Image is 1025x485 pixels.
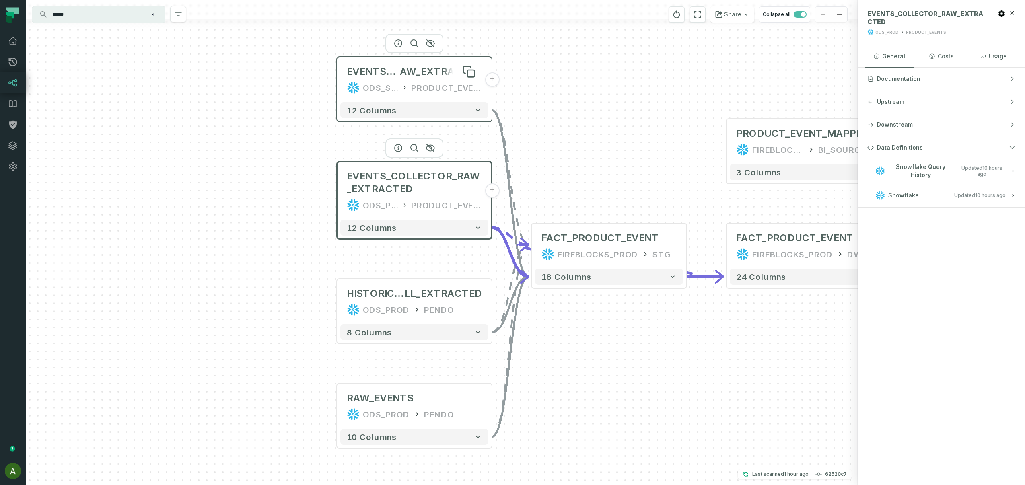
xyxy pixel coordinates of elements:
[347,223,397,232] span: 12 columns
[652,248,671,261] div: STG
[347,65,400,78] span: EVENTS_COLLECTOR_R
[363,408,410,421] div: ODS_PROD
[969,45,1018,67] button: Usage
[347,287,482,300] div: HISTORICAL_DATA_PULL_EXTRACTED
[917,45,965,67] button: Costs
[867,10,986,26] span: EVENTS_COLLECTOR_RAW_EXTRACTED
[752,470,809,478] p: Last scanned
[400,65,482,78] span: AW_EXTRACTED
[867,165,1015,176] button: Snowflake Query HistoryUpdated[DATE] 1:30:01 AM
[736,167,781,177] span: 3 columns
[759,6,810,23] button: Collapse all
[347,105,397,115] span: 12 columns
[347,287,405,300] span: HISTORICAL_DATA_PU
[9,445,16,452] div: Tooltip anchor
[867,190,1015,201] button: SnowflakeUpdated[DATE] 1:01:26 AM
[710,6,754,23] button: Share
[752,143,804,156] div: FIREBLOCKS_PROD
[347,432,397,442] span: 10 columns
[752,248,833,261] div: FIREBLOCKS_PROD
[877,75,920,83] span: Documentation
[877,98,904,106] span: Upstream
[818,143,871,156] div: BI_SOURCES
[858,90,1025,113] button: Upstream
[784,471,809,477] relative-time: Sep 4, 2025, 10:37 AM GMT+3
[877,144,923,152] span: Data Definitions
[877,121,913,129] span: Downstream
[858,68,1025,90] button: Documentation
[738,469,852,479] button: Last scanned[DATE] 10:37:20 AM62520c7
[485,183,499,198] button: +
[975,192,1006,198] relative-time: Sep 4, 2025, 1:01 AM GMT+3
[405,287,482,300] span: LL_EXTRACTED
[492,245,529,437] g: Edge from ce2a1a282a6f8f08423c7cb06e7c03a8 to 243c68b46fe4e5aebb1108080b97c740
[736,272,786,282] span: 24 columns
[541,232,659,245] div: FACT_PRODUCT_EVENT
[858,136,1025,159] button: Data Definitions
[492,245,529,332] g: Edge from 96f2b54379a7c5231975b351a526ffe9 to 243c68b46fe4e5aebb1108080b97c740
[865,45,914,67] button: General
[363,303,410,316] div: ODS_PROD
[736,232,854,245] div: FACT_PRODUCT_EVENT
[411,81,482,94] div: PRODUCT_EVENTS
[5,463,21,479] img: avatar of Ariel Swissa
[736,127,871,140] div: PRODUCT_EVENT_MAPPING
[858,113,1025,136] button: Downstream
[875,29,899,35] div: ODS_PROD
[977,165,1002,177] relative-time: Sep 4, 2025, 1:30 AM GMT+3
[347,65,482,78] div: EVENTS_COLLECTOR_RAW_EXTRACTED
[149,10,157,18] button: Clear search query
[541,272,591,282] span: 18 columns
[347,170,482,195] span: EVENTS_COLLECTOR_RAW_EXTRACTED
[424,303,454,316] div: PENDO
[347,327,392,337] span: 8 columns
[888,191,919,199] span: Snowflake
[411,199,482,212] div: PRODUCT_EVENTS
[906,29,946,35] div: PRODUCT_EVENTS
[954,192,1006,198] span: Updated
[492,228,529,277] g: Edge from 3977dcb00b888197c44efbf1e9b2bb02 to 243c68b46fe4e5aebb1108080b97c740
[958,165,1006,177] span: Updated
[492,110,529,245] g: Edge from a6af93dfa2e4be387d55f4f6211ddb7b to 243c68b46fe4e5aebb1108080b97c740
[558,248,638,261] div: FIREBLOCKS_PROD
[485,72,499,87] button: +
[847,248,868,261] div: DWH
[347,392,414,405] div: RAW_EVENTS
[363,81,398,94] div: ODS_SANDBOX
[831,7,847,23] button: zoom out
[888,163,953,179] span: Snowflake Query History
[363,199,398,212] div: ODS_PROD
[492,228,529,245] g: Edge from 3977dcb00b888197c44efbf1e9b2bb02 to 243c68b46fe4e5aebb1108080b97c740
[825,472,847,477] h4: 62520c7
[424,408,454,421] div: PENDO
